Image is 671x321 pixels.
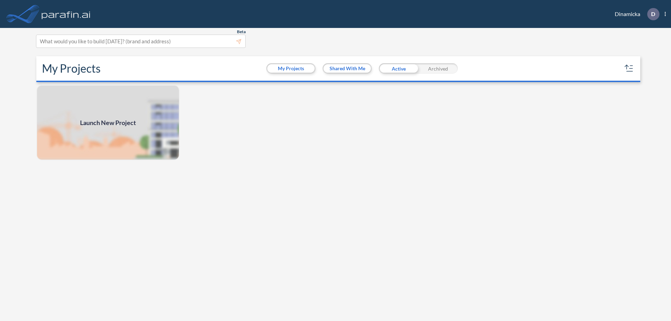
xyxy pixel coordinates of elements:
[604,8,666,20] div: Dinamicka
[324,64,371,73] button: Shared With Me
[623,63,635,74] button: sort
[237,29,246,35] span: Beta
[36,85,180,160] img: add
[651,11,655,17] p: D
[42,62,101,75] h2: My Projects
[418,63,458,74] div: Archived
[267,64,315,73] button: My Projects
[80,118,136,127] span: Launch New Project
[40,7,92,21] img: logo
[36,85,180,160] a: Launch New Project
[379,63,418,74] div: Active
